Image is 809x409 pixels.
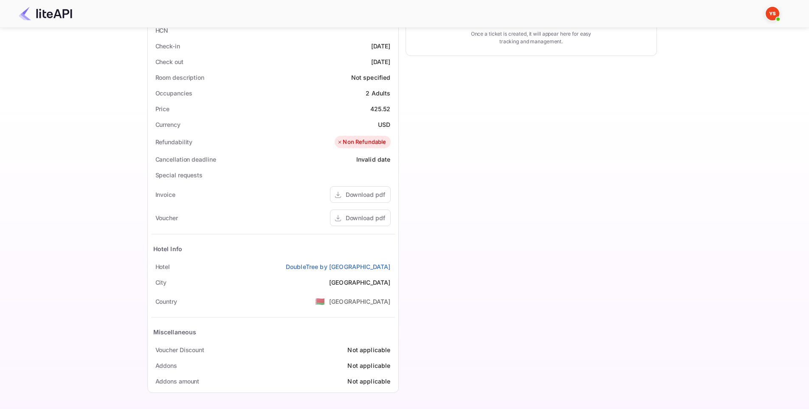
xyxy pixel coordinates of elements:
[347,361,390,370] div: Not applicable
[346,213,385,222] div: Download pdf
[371,42,391,50] div: [DATE]
[370,104,391,113] div: 425.52
[155,120,180,129] div: Currency
[153,244,183,253] div: Hotel Info
[155,190,175,199] div: Invoice
[766,7,779,20] img: Yandex Support
[347,345,390,354] div: Not applicable
[19,7,72,20] img: LiteAPI Logo
[315,294,325,309] span: United States
[356,155,391,164] div: Invalid date
[155,42,180,50] div: Check-in
[155,155,216,164] div: Cancellation deadline
[155,57,183,66] div: Check out
[155,278,167,287] div: City
[346,190,385,199] div: Download pdf
[329,297,391,306] div: [GEOGRAPHIC_DATA]
[371,57,391,66] div: [DATE]
[378,120,390,129] div: USD
[155,297,177,306] div: Country
[347,377,390,386] div: Not applicable
[286,262,391,271] a: DoubleTree by [GEOGRAPHIC_DATA]
[351,73,391,82] div: Not specified
[329,278,391,287] div: [GEOGRAPHIC_DATA]
[155,213,178,222] div: Voucher
[155,345,204,354] div: Voucher Discount
[155,361,177,370] div: Addons
[155,104,170,113] div: Price
[337,138,386,146] div: Non Refundable
[155,262,170,271] div: Hotel
[155,26,169,35] div: HCN
[366,89,390,98] div: 2 Adults
[153,328,197,336] div: Miscellaneous
[464,30,598,45] p: Once a ticket is created, it will appear here for easy tracking and management.
[155,137,193,146] div: Refundability
[155,171,203,179] div: Special requests
[155,377,200,386] div: Addons amount
[155,89,192,98] div: Occupancies
[155,73,204,82] div: Room description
